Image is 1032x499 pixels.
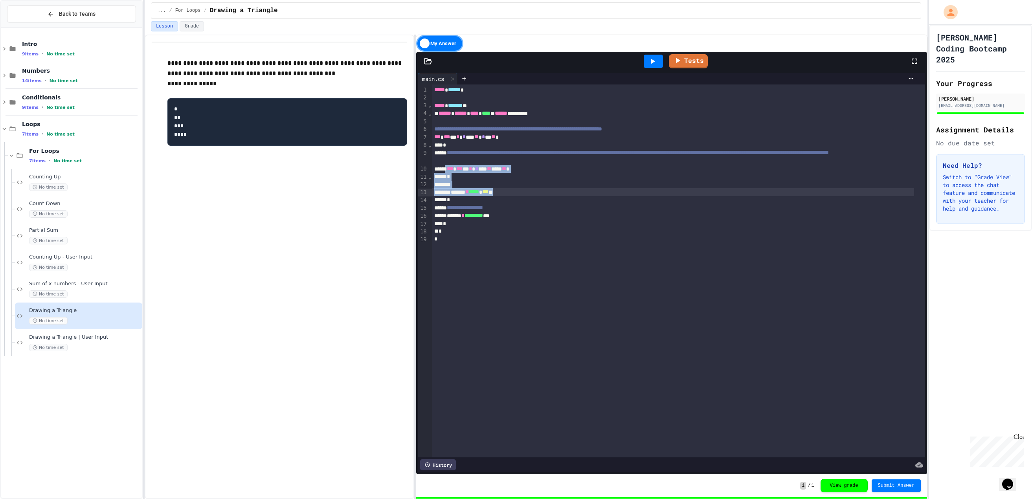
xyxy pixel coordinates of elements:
div: 5 [418,118,428,126]
span: Fold line [428,110,432,117]
span: / [808,482,810,489]
h2: Your Progress [936,78,1025,89]
span: Submit Answer [878,482,915,489]
span: No time set [29,183,68,191]
div: [EMAIL_ADDRESS][DOMAIN_NAME] [938,103,1023,108]
span: / [169,7,172,14]
span: Drawing a Triangle [29,307,141,314]
div: 1 [418,86,428,94]
div: 16 [418,212,428,220]
span: Fold line [428,174,432,180]
div: 17 [418,220,428,228]
div: 11 [418,173,428,181]
div: 9 [418,149,428,165]
span: No time set [29,210,68,218]
span: / [204,7,207,14]
div: 15 [418,204,428,212]
div: History [420,459,456,470]
p: Switch to "Grade View" to access the chat feature and communicate with your teacher for help and ... [943,173,1018,213]
span: • [42,104,43,110]
span: Conditionals [22,94,141,101]
div: Chat with us now!Close [3,3,54,50]
span: 14 items [22,78,42,83]
span: No time set [46,132,75,137]
span: No time set [29,290,68,298]
span: Intro [22,40,141,48]
span: Back to Teams [59,10,95,18]
span: Counting Up [29,174,141,180]
div: main.cs [418,73,458,84]
span: 1 [800,482,806,490]
span: No time set [29,264,68,271]
div: 12 [418,181,428,189]
button: Submit Answer [872,479,921,492]
h1: [PERSON_NAME] Coding Bootcamp 2025 [936,32,1025,65]
button: Grade [180,21,204,31]
span: 9 items [22,105,39,110]
h2: Assignment Details [936,124,1025,135]
button: Lesson [151,21,178,31]
span: Fold line [428,142,432,148]
span: No time set [29,317,68,325]
span: Sum of x numbers - User Input [29,281,141,287]
span: Drawing a Triangle | User Input [29,334,141,341]
button: View grade [821,479,868,492]
span: • [49,158,50,164]
div: 7 [418,134,428,141]
span: Counting Up - User Input [29,254,141,261]
iframe: chat widget [999,468,1024,491]
div: My Account [935,3,960,21]
span: No time set [46,105,75,110]
span: Numbers [22,67,141,74]
span: For Loops [29,147,141,154]
span: Loops [22,121,141,128]
span: No time set [46,51,75,57]
div: No due date set [936,138,1025,148]
span: 9 items [22,51,39,57]
span: No time set [50,78,78,83]
span: • [45,77,46,84]
div: [PERSON_NAME] [938,95,1023,102]
span: 1 [811,482,814,489]
div: 4 [418,110,428,117]
span: 7 items [29,158,46,163]
span: No time set [29,237,68,244]
button: Back to Teams [7,6,136,22]
span: • [42,131,43,137]
div: 18 [418,228,428,236]
div: 6 [418,125,428,133]
span: No time set [53,158,82,163]
div: 3 [418,102,428,110]
span: Partial Sum [29,227,141,234]
span: Drawing a Triangle [210,6,278,15]
span: ... [158,7,166,14]
span: For Loops [175,7,201,14]
div: 2 [418,94,428,102]
div: 13 [418,189,428,196]
div: main.cs [418,75,448,83]
iframe: chat widget [967,433,1024,467]
div: 10 [418,165,428,173]
a: Tests [669,54,708,68]
div: 19 [418,236,428,244]
div: 8 [418,141,428,149]
h3: Need Help? [943,161,1018,170]
span: 7 items [22,132,39,137]
span: • [42,51,43,57]
span: Fold line [428,102,432,108]
div: 14 [418,196,428,204]
span: No time set [29,344,68,351]
span: Count Down [29,200,141,207]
